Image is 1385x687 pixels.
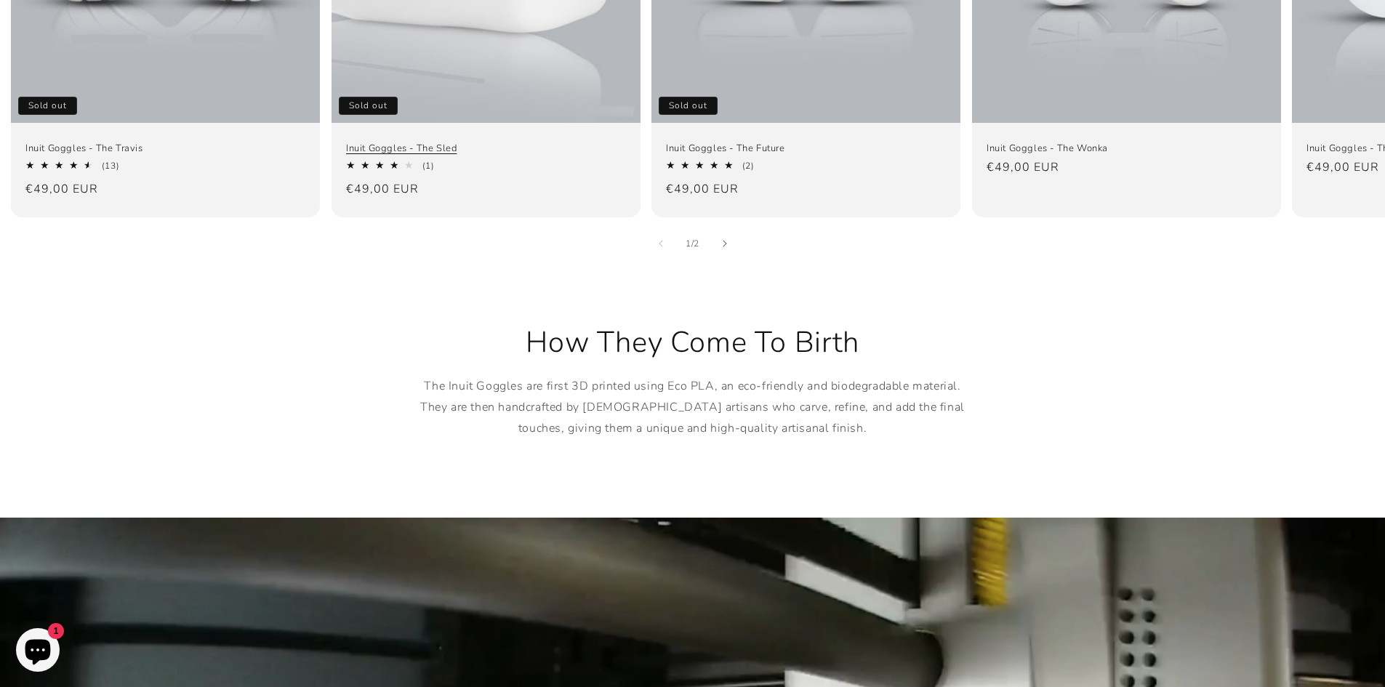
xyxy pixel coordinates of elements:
[987,142,1266,154] a: Inuit Goggles - The Wonka
[691,236,694,251] span: /
[694,236,699,251] span: 2
[709,228,741,260] button: Slide right
[409,324,976,361] h2: How They Come To Birth
[666,142,946,154] a: Inuit Goggles - The Future
[25,142,305,154] a: Inuit Goggles - The Travis
[12,628,64,675] inbox-online-store-chat: Shopify online store chat
[686,236,691,251] span: 1
[645,228,677,260] button: Slide left
[409,376,976,438] p: The Inuit Goggles are first 3D printed using Eco PLA, an eco-friendly and biodegradable material....
[346,142,626,154] a: Inuit Goggles - The Sled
